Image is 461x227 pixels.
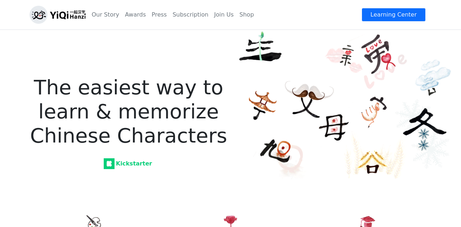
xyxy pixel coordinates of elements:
[105,160,152,167] strong: Kickstarter
[30,32,228,148] h1: The easiest way to learn & memorize Chinese Characters
[149,8,170,22] a: Press
[237,8,257,22] a: Shop
[30,6,86,24] img: logo_h.png
[122,8,149,22] a: Awards
[170,8,211,22] a: Subscription
[89,8,122,22] a: Our Story
[104,158,115,169] img: Kickstarter
[30,156,226,171] a: Kickstarter
[235,29,451,179] img: YiQi Hanzi
[211,8,237,22] a: Join Us
[362,8,426,22] a: Learning Center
